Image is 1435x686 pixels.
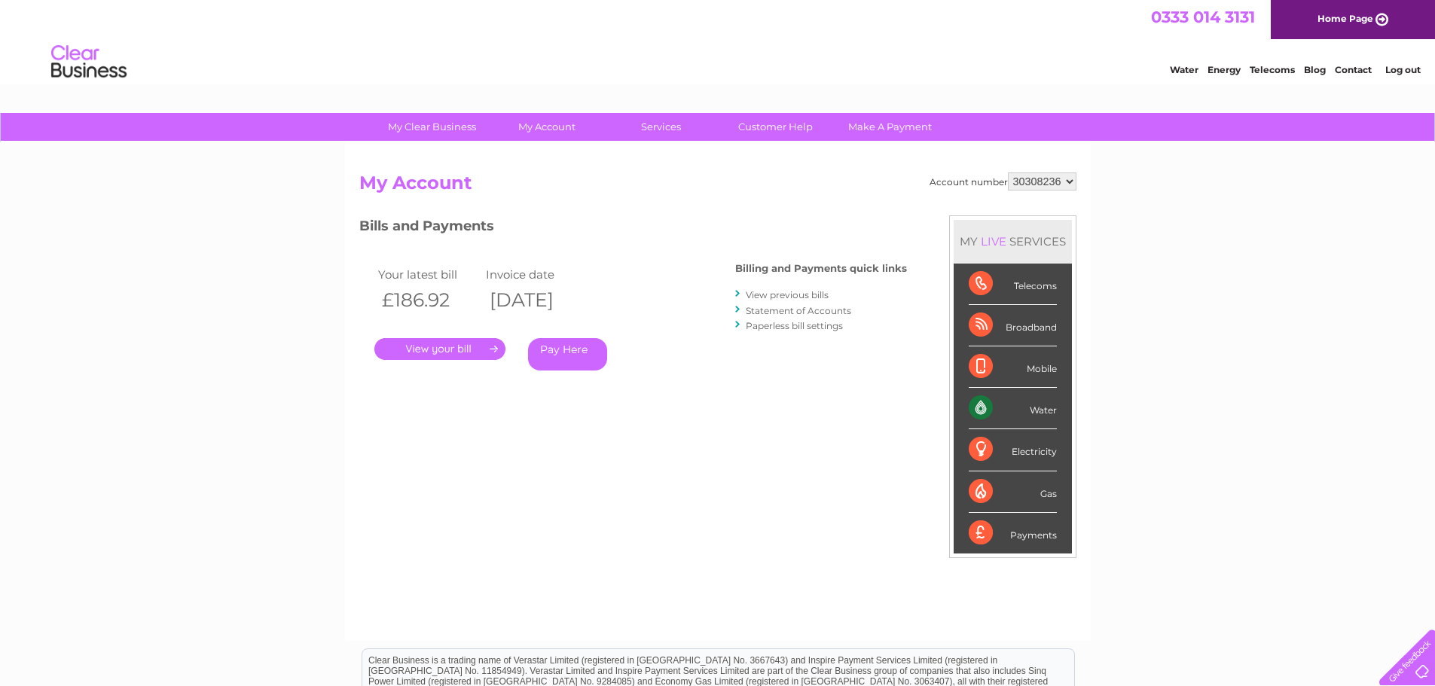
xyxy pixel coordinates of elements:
[735,263,907,274] h4: Billing and Payments quick links
[954,220,1072,263] div: MY SERVICES
[1170,64,1198,75] a: Water
[1151,8,1255,26] a: 0333 014 3131
[362,8,1074,73] div: Clear Business is a trading name of Verastar Limited (registered in [GEOGRAPHIC_DATA] No. 3667643...
[50,39,127,85] img: logo.png
[528,338,607,370] a: Pay Here
[1335,64,1372,75] a: Contact
[482,285,591,316] th: [DATE]
[828,113,952,141] a: Make A Payment
[374,285,483,316] th: £186.92
[746,320,843,331] a: Paperless bill settings
[746,289,829,300] a: View previous bills
[746,305,851,316] a: Statement of Accounts
[359,215,907,242] h3: Bills and Payments
[969,305,1057,346] div: Broadband
[930,172,1076,191] div: Account number
[359,172,1076,201] h2: My Account
[969,388,1057,429] div: Water
[713,113,838,141] a: Customer Help
[1304,64,1326,75] a: Blog
[370,113,494,141] a: My Clear Business
[969,471,1057,513] div: Gas
[1208,64,1241,75] a: Energy
[969,513,1057,553] div: Payments
[969,429,1057,471] div: Electricity
[969,264,1057,305] div: Telecoms
[482,264,591,285] td: Invoice date
[1250,64,1295,75] a: Telecoms
[374,264,483,285] td: Your latest bill
[978,234,1009,248] div: LIVE
[599,113,723,141] a: Services
[484,113,609,141] a: My Account
[1385,64,1421,75] a: Log out
[969,346,1057,388] div: Mobile
[374,338,505,360] a: .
